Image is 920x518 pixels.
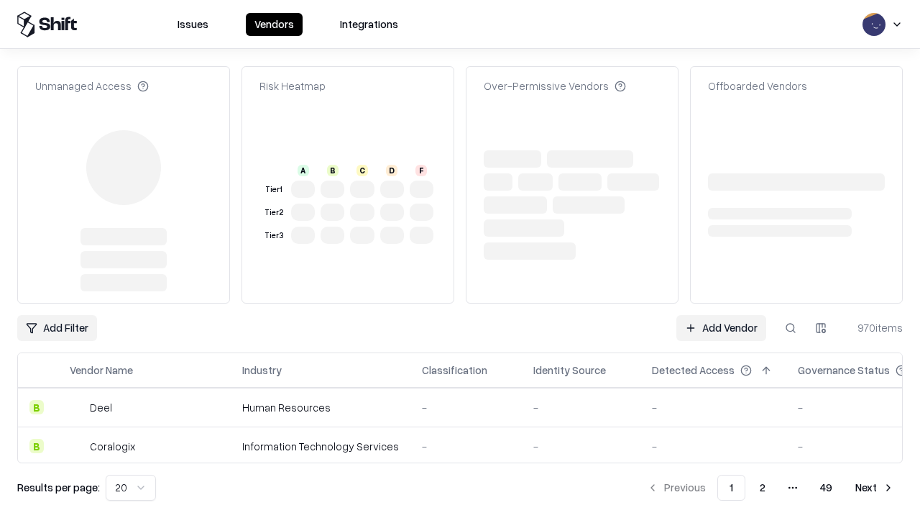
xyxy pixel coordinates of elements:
div: B [29,439,44,453]
img: Coralogix [70,439,84,453]
div: - [652,400,775,415]
div: - [422,439,510,454]
div: 970 items [845,320,903,335]
button: Vendors [246,13,303,36]
div: Industry [242,363,282,378]
div: B [29,400,44,414]
div: Human Resources [242,400,399,415]
div: F [415,165,427,176]
button: Add Filter [17,315,97,341]
div: Deel [90,400,112,415]
div: Risk Heatmap [259,78,326,94]
div: Vendor Name [70,363,133,378]
button: 49 [809,475,844,501]
div: Governance Status [798,363,890,378]
div: Tier 1 [262,183,285,196]
div: C [356,165,368,176]
div: Classification [422,363,487,378]
div: Unmanaged Access [35,78,149,94]
div: - [652,439,775,454]
a: Add Vendor [676,315,766,341]
button: 1 [717,475,745,501]
button: Issues [169,13,217,36]
div: Identity Source [533,363,606,378]
div: Detected Access [652,363,735,378]
div: - [422,400,510,415]
button: Next [847,475,903,501]
div: Tier 3 [262,230,285,242]
div: Coralogix [90,439,135,454]
div: - [533,400,629,415]
div: A [298,165,309,176]
nav: pagination [638,475,903,501]
div: - [533,439,629,454]
div: Over-Permissive Vendors [484,78,626,94]
p: Results per page: [17,480,100,495]
div: Offboarded Vendors [708,78,807,94]
button: 2 [748,475,777,501]
div: B [327,165,339,176]
div: Tier 2 [262,206,285,219]
div: D [386,165,397,176]
img: Deel [70,400,84,414]
button: Integrations [331,13,407,36]
div: Information Technology Services [242,439,399,454]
